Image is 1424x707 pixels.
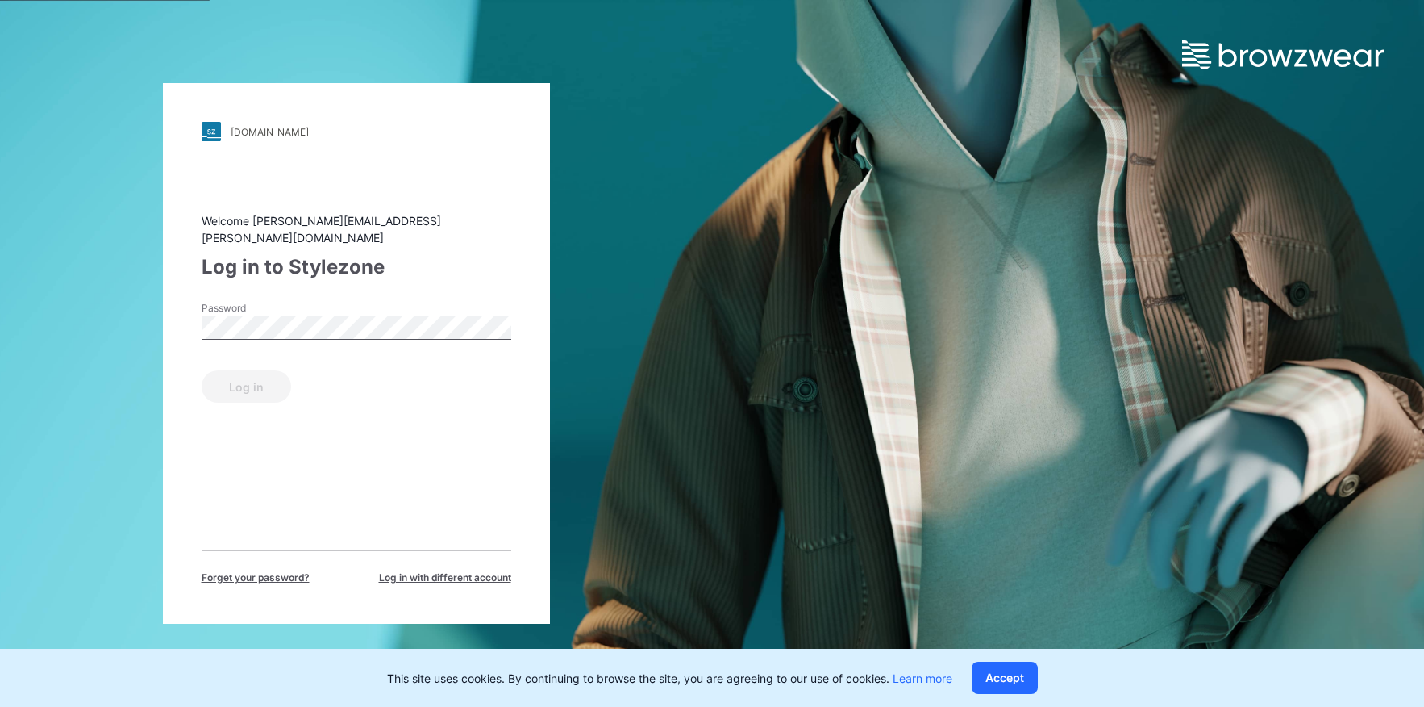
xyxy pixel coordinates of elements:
img: stylezone-logo.562084cfcfab977791bfbf7441f1a819.svg [202,122,221,141]
span: Log in with different account [379,571,511,585]
p: This site uses cookies. By continuing to browse the site, you are agreeing to our use of cookies. [387,670,952,687]
label: Password [202,301,314,316]
button: Accept [972,662,1038,694]
a: [DOMAIN_NAME] [202,122,511,141]
img: browzwear-logo.e42bd6dac1945053ebaf764b6aa21510.svg [1182,40,1384,69]
div: [DOMAIN_NAME] [231,126,309,138]
a: Learn more [893,671,952,685]
div: Welcome [PERSON_NAME][EMAIL_ADDRESS][PERSON_NAME][DOMAIN_NAME] [202,212,511,246]
span: Forget your password? [202,571,310,585]
div: Log in to Stylezone [202,253,511,282]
